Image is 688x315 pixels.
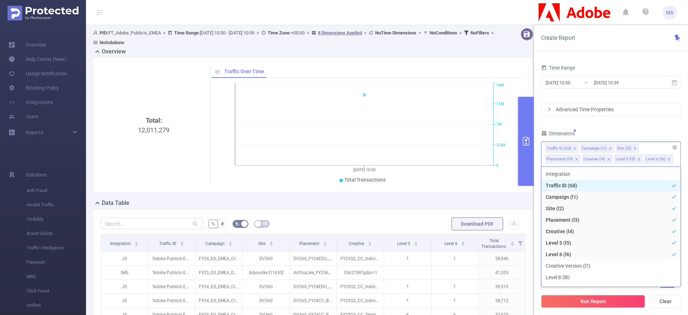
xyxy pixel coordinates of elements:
p: "Adobe Publicis Emea Tier 1" [27133] [148,252,195,265]
p: DV360 [243,280,290,293]
p: 39,312 [478,280,525,293]
li: Campaign (l1) [580,144,614,153]
li: Site (l2) [616,144,639,153]
span: Integration [110,241,132,246]
p: FY25Q2_CC_Individual_CCIAllApps_it_it_Imaginarium_AN_300x250_NA_BAU.gif [5366045] [337,294,384,307]
span: # [221,221,224,227]
li: Level 5 (l5) [541,237,680,249]
i: icon: check [672,172,676,176]
i: icon: caret-up [228,240,232,243]
p: 1 [431,280,478,293]
i: icon: check [672,218,676,222]
li: Level 6 (l6) [541,249,680,260]
input: Search... [101,218,203,229]
i: Filter menu [515,234,525,251]
p: IMG [101,266,148,279]
b: No Conditions [430,30,457,36]
p: DV360_FY24CC_BEH_CustomIntent_IT_MOB_BAN_300x250_Cookieless-Safari [8398820] [290,294,337,307]
i: icon: caret-up [414,240,418,243]
span: Traffic Over Time [224,69,264,74]
i: icon: table [263,221,267,226]
i: icon: check [672,275,676,279]
i: icon: caret-up [368,240,372,243]
a: Integrations [9,95,53,109]
p: FY25_Q3_EMEA_DocumentCloud_AcrobatsGotIt_Progression_Progression_MEA042-CP2Z48W_P42498_NA [279289] [195,266,242,279]
span: > [161,30,168,36]
span: > [254,30,261,36]
a: Users [9,109,38,124]
li: Placement (l3) [545,154,580,164]
p: 1 [384,294,431,307]
span: Increase Value [653,287,660,293]
img: Protected Media [8,6,78,20]
div: Creative (l4) [583,155,605,164]
p: 38,712 [478,294,525,307]
span: Create Report [541,34,575,41]
b: Time Range: [174,30,200,36]
p: DV360 [243,252,290,265]
p: JS [101,252,148,265]
p: 1 [431,252,478,265]
span: Unified [27,298,86,312]
p: DV360_FY24EDU_BEH_CustomIntent_ZA_DSK_BAN_728x90 [7938820] [290,252,337,265]
span: Traffic Intelligence [27,241,86,255]
i: icon: caret-down [414,243,418,245]
span: Traffic ID [159,241,177,246]
p: "Adobe Publicis Emea Tier 1" [27133] [148,280,195,293]
span: Placement [299,241,320,246]
p: FY24_EG_EMEA_Creative_EDU_Acquisition_Buy_4200323233_P36036 [225039] [195,252,242,265]
b: No Filters [470,30,489,36]
a: Help Center (New) [9,52,66,66]
i: icon: check [672,183,676,188]
li: Creative (l4) [582,154,613,164]
div: Sort [461,240,465,245]
span: % [211,221,215,227]
p: DV360_FY24EDU_BEH_CustomIntent_ZA_DSK_BAN_300x250 [7938818] [290,280,337,293]
i: icon: caret-up [461,240,465,243]
p: 1 [384,280,431,293]
tspan: 14M [496,83,504,88]
div: Level 5 (l5) [616,155,635,164]
i: icon: check [672,264,676,268]
li: Creative (l4) [541,226,680,237]
li: Operating System [541,283,680,295]
i: icon: caret-down [323,243,327,245]
div: Sort [368,240,372,245]
span: Brand Safety [27,226,86,241]
i: icon: right [547,107,551,112]
span: Time Range [541,65,575,71]
span: Total Transactions [481,238,507,249]
a: Blocking Policy [9,81,59,95]
i: icon: close [637,157,641,162]
p: FY25Q2_CC_Individual_CCIAllApps_za_en_Imaginarium_AN_300x250_NA_BAU.gif [5366201] [337,280,384,293]
input: End date [593,78,651,88]
span: Visibility [27,212,86,226]
p: 5362798?gdpr=1 [337,266,384,279]
i: icon: close [633,147,637,151]
span: > [416,30,423,36]
a: Usage Notification [9,66,67,81]
tspan: 7M [496,122,502,127]
p: FY25Q2_CC_Individual_CCIAllApps_za_en_Imaginarium_AN_728x90_NA_BAU.gif [5366221] [337,252,384,265]
i: icon: caret-down [511,243,515,245]
span: > [305,30,311,36]
p: Adyoulike [11655] [243,266,290,279]
span: MS [666,5,673,20]
i: icon: line-chart [215,69,220,74]
i: icon: caret-down [135,243,139,245]
p: 58,940 [478,252,525,265]
p: AdYouLike_FY25AcrobatDemandCreation_PSP_Cohort-AdYouLike-ADC-ACRO-Partner_DE_DSK_ST_1200x627_Disc... [290,266,337,279]
span: > [489,30,496,36]
h2: Data Table [102,199,129,207]
b: No Time Dimensions [375,30,416,36]
tspan: 11M [496,102,504,106]
li: Traffic ID (tid) [541,180,680,191]
div: Sort [323,240,327,245]
div: Sort [180,240,184,245]
li: Site (l2) [541,203,680,214]
span: Invalid Traffic [27,198,86,212]
i: icon: caret-up [511,240,515,243]
li: Level 5 (l5) [614,154,643,164]
span: Passport [27,255,86,269]
div: Sort [269,240,273,245]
